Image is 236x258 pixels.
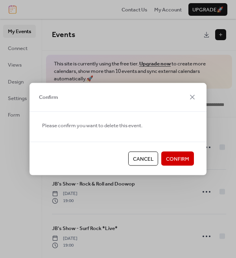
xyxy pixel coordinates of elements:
span: Please confirm you want to delete this event. [42,121,142,129]
span: Confirm [166,155,189,163]
span: Cancel [133,155,153,163]
button: Confirm [161,152,194,166]
span: Confirm [39,93,58,101]
button: Cancel [128,152,158,166]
